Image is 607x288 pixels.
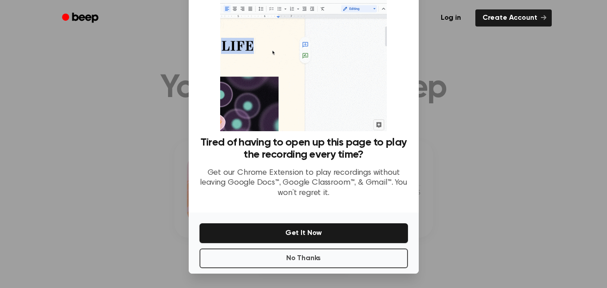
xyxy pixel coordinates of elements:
[56,9,106,27] a: Beep
[199,223,408,243] button: Get It Now
[199,248,408,268] button: No Thanks
[475,9,552,27] a: Create Account
[199,137,408,161] h3: Tired of having to open up this page to play the recording every time?
[199,168,408,199] p: Get our Chrome Extension to play recordings without leaving Google Docs™, Google Classroom™, & Gm...
[432,8,470,28] a: Log in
